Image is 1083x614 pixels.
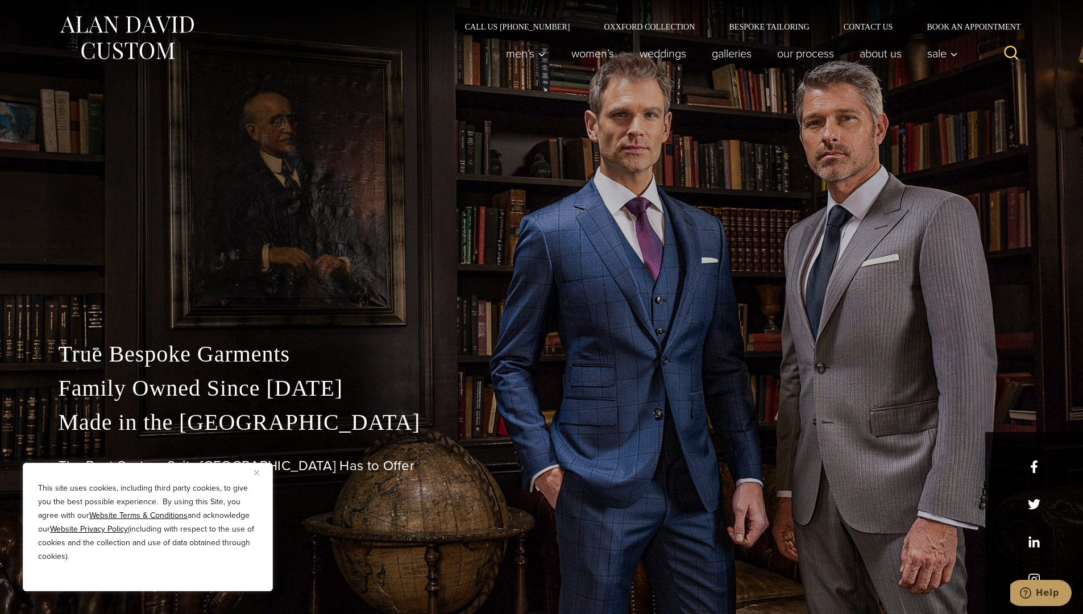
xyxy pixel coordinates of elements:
[764,42,847,65] a: Our Process
[50,523,128,535] a: Website Privacy Policy
[38,482,258,563] p: This site uses cookies, including third party cookies, to give you the best possible experience. ...
[448,23,587,31] a: Call Us [PHONE_NUMBER]
[493,42,964,65] nav: Primary Navigation
[493,42,558,65] button: Men’s sub menu toggle
[558,42,626,65] a: Women’s
[59,458,1025,474] h1: The Best Custom Suits [GEOGRAPHIC_DATA] Has to Offer
[827,23,910,31] a: Contact Us
[448,23,1025,31] nav: Secondary Navigation
[254,466,268,479] button: Close
[847,42,914,65] a: About Us
[712,23,826,31] a: Bespoke Tailoring
[89,509,188,521] a: Website Terms & Conditions
[59,337,1025,439] p: True Bespoke Garments Family Owned Since [DATE] Made in the [GEOGRAPHIC_DATA]
[910,23,1024,31] a: Book an Appointment
[914,42,964,65] button: Sale sub menu toggle
[998,40,1025,67] button: View Search Form
[59,13,195,63] img: Alan David Custom
[626,42,699,65] a: weddings
[699,42,764,65] a: Galleries
[254,470,259,475] img: Close
[1010,580,1072,608] iframe: Opens a widget where you can chat to one of our agents
[587,23,712,31] a: Oxxford Collection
